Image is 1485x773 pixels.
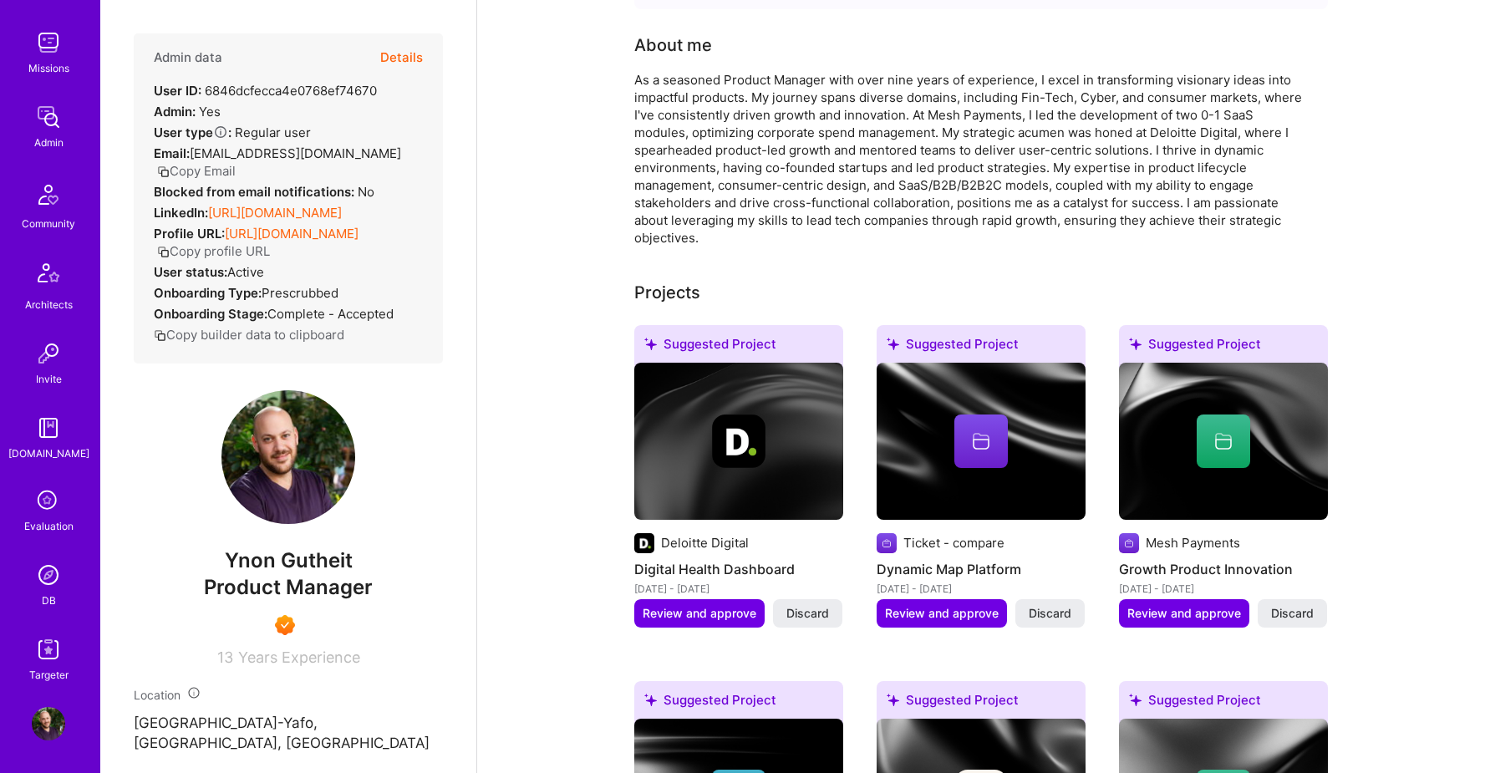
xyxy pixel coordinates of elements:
i: icon SuggestedTeams [644,694,657,706]
strong: Onboarding Stage: [154,306,267,322]
i: icon SuggestedTeams [1129,338,1142,350]
strong: Blocked from email notifications: [154,184,358,200]
div: Suggested Project [1119,325,1328,369]
strong: Email: [154,145,190,161]
div: Ticket - compare [903,534,1004,552]
button: Discard [773,599,842,628]
img: Company logo [712,414,765,468]
i: icon SuggestedTeams [1129,694,1142,706]
div: Invite [36,370,62,388]
img: Architects [28,256,69,296]
div: [DATE] - [DATE] [1119,580,1328,598]
span: 13 [217,648,233,666]
div: Add projects you've worked on [634,280,700,305]
strong: User ID: [154,83,201,99]
div: [DOMAIN_NAME] [8,445,89,462]
strong: User status: [154,264,227,280]
i: icon Copy [154,329,166,342]
span: [EMAIL_ADDRESS][DOMAIN_NAME] [190,145,401,161]
span: Discard [1271,605,1314,622]
span: Review and approve [1127,605,1241,622]
i: icon Copy [157,165,170,178]
div: No [154,183,374,201]
button: Details [380,33,423,82]
img: cover [877,363,1086,520]
div: As a seasoned Product Manager with over nine years of experience, I excel in transforming visiona... [634,71,1303,247]
i: icon SuggestedTeams [887,338,899,350]
img: Invite [32,337,65,370]
div: Projects [634,280,700,305]
img: admin teamwork [32,100,65,134]
div: DB [42,592,56,609]
div: Targeter [29,666,69,684]
a: [URL][DOMAIN_NAME] [208,205,342,221]
button: Review and approve [1119,599,1249,628]
div: Suggested Project [877,681,1086,725]
a: User Avatar [28,707,69,740]
p: [GEOGRAPHIC_DATA]-Yafo, [GEOGRAPHIC_DATA], [GEOGRAPHIC_DATA] [134,714,443,754]
strong: Onboarding Type: [154,285,262,301]
div: 6846dcfecca4e0768ef74670 [154,82,377,99]
span: Product Manager [204,575,373,599]
span: Ynon Gutheit [134,548,443,573]
div: Suggested Project [1119,681,1328,725]
img: Exceptional A.Teamer [275,615,295,635]
img: cover [1119,363,1328,520]
div: Evaluation [24,517,74,535]
button: Discard [1015,599,1085,628]
h4: Growth Product Innovation [1119,558,1328,580]
img: Company logo [1119,533,1139,553]
div: Location [134,686,443,704]
div: Mesh Payments [1146,534,1240,552]
span: Complete - Accepted [267,306,394,322]
img: Company logo [634,533,654,553]
button: Review and approve [634,599,765,628]
strong: User type : [154,125,231,140]
i: icon SuggestedTeams [644,338,657,350]
div: Missions [28,59,69,77]
img: Company logo [877,533,897,553]
img: Skill Targeter [32,633,65,666]
div: Suggested Project [877,325,1086,369]
div: Yes [154,103,221,120]
span: Discard [1029,605,1071,622]
div: Admin [34,134,64,151]
img: User Avatar [32,707,65,740]
i: Help [213,125,228,140]
div: [DATE] - [DATE] [634,580,843,598]
img: Community [28,175,69,215]
strong: Admin: [154,104,196,120]
div: [DATE] - [DATE] [877,580,1086,598]
span: prescrubbed [262,285,338,301]
h4: Admin data [154,50,222,65]
button: Review and approve [877,599,1007,628]
img: Admin Search [32,558,65,592]
span: Years Experience [238,648,360,666]
div: Architects [25,296,73,313]
div: Regular user [154,124,311,141]
img: User Avatar [221,390,355,524]
span: Review and approve [643,605,756,622]
button: Copy profile URL [157,242,270,260]
img: guide book [32,411,65,445]
span: Review and approve [885,605,999,622]
i: icon Copy [157,246,170,258]
img: cover [634,363,843,520]
h4: Digital Health Dashboard [634,558,843,580]
span: Discard [786,605,829,622]
a: [URL][DOMAIN_NAME] [225,226,359,242]
button: Copy builder data to clipboard [154,326,344,343]
div: Suggested Project [634,325,843,369]
strong: LinkedIn: [154,205,208,221]
img: teamwork [32,26,65,59]
div: Deloitte Digital [661,534,749,552]
i: icon SelectionTeam [33,486,64,517]
span: Active [227,264,264,280]
div: Community [22,215,75,232]
i: icon SuggestedTeams [887,694,899,706]
strong: Profile URL: [154,226,225,242]
button: Discard [1258,599,1327,628]
h4: Dynamic Map Platform [877,558,1086,580]
button: Copy Email [157,162,236,180]
div: About me [634,33,712,58]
